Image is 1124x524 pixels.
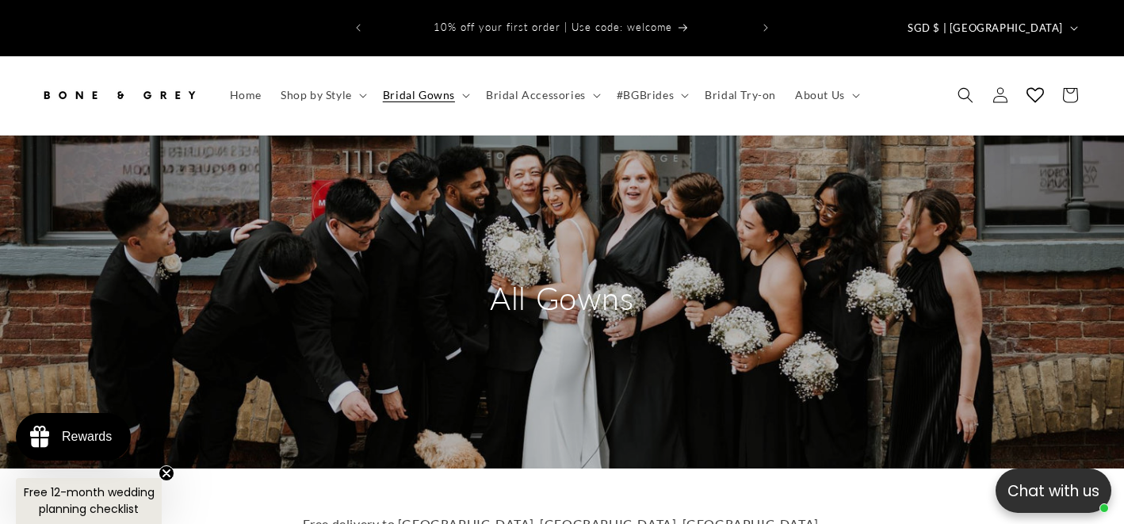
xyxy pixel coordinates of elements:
summary: Bridal Accessories [476,78,607,112]
div: Rewards [62,430,112,444]
button: Previous announcement [341,13,376,43]
a: Bridal Try-on [695,78,786,112]
img: Bone and Grey Bridal [40,78,198,113]
button: SGD $ | [GEOGRAPHIC_DATA] [898,13,1084,43]
span: Bridal Accessories [486,88,586,102]
summary: #BGBrides [607,78,695,112]
span: SGD $ | [GEOGRAPHIC_DATA] [908,21,1063,36]
button: Close teaser [159,465,174,481]
span: About Us [795,88,845,102]
div: Free 12-month wedding planning checklistClose teaser [16,478,162,524]
span: Shop by Style [281,88,352,102]
span: Free 12-month wedding planning checklist [24,484,155,517]
summary: Search [948,78,983,113]
button: Open chatbox [996,469,1111,513]
span: #BGBrides [617,88,674,102]
span: 10% off your first order | Use code: welcome [434,21,672,33]
summary: Shop by Style [271,78,373,112]
a: Bone and Grey Bridal [34,72,205,119]
a: Home [220,78,271,112]
summary: Bridal Gowns [373,78,476,112]
span: Bridal Gowns [383,88,455,102]
span: Home [230,88,262,102]
button: Next announcement [748,13,783,43]
summary: About Us [786,78,866,112]
p: Chat with us [996,480,1111,503]
h2: All Gowns [411,277,713,319]
span: Bridal Try-on [705,88,776,102]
